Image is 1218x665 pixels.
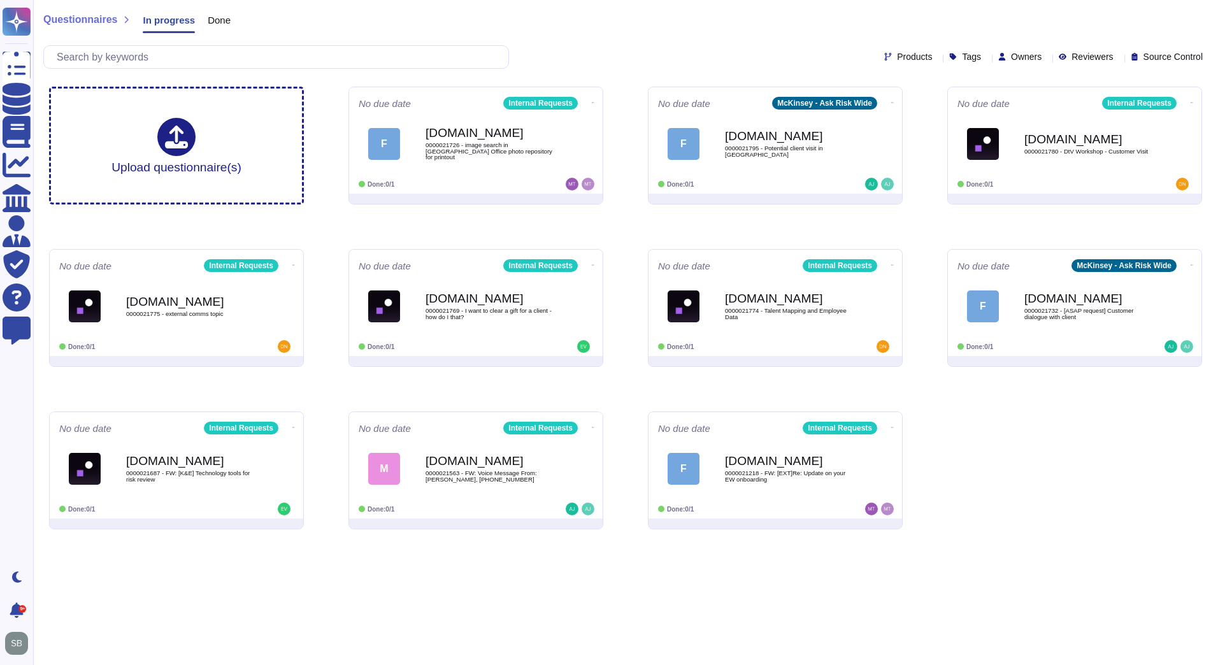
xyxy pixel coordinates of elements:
[503,422,578,434] div: Internal Requests
[966,343,993,350] span: Done: 0/1
[278,340,290,353] img: user
[426,308,553,320] span: 0000021769 - I want to clear a gift for a client - how do I that?
[368,290,400,322] img: Logo
[865,178,878,190] img: user
[725,145,852,157] span: 0000021795 - Potential client visit in [GEOGRAPHIC_DATA]
[368,343,394,350] span: Done: 0/1
[881,178,894,190] img: user
[208,15,231,25] span: Done
[503,97,578,110] div: Internal Requests
[204,422,278,434] div: Internal Requests
[18,605,26,613] div: 9+
[725,308,852,320] span: 0000021774 - Talent Mapping and Employee Data
[426,470,553,482] span: 0000021563 - FW: Voice Message From: [PERSON_NAME], [PHONE_NUMBER]
[962,52,981,61] span: Tags
[426,455,553,467] b: [DOMAIN_NAME]
[359,424,411,433] span: No due date
[43,15,117,25] span: Questionnaires
[69,453,101,485] img: Logo
[426,142,553,161] span: 0000021726 - image search in [GEOGRAPHIC_DATA] Office photo repository for printout
[368,181,394,188] span: Done: 0/1
[1024,148,1152,155] span: 0000021780 - DtV Workshop - Customer Visit
[368,506,394,513] span: Done: 0/1
[881,503,894,515] img: user
[368,453,400,485] div: M
[1143,52,1203,61] span: Source Control
[1102,97,1177,110] div: Internal Requests
[59,424,111,433] span: No due date
[69,290,101,322] img: Logo
[368,128,400,160] div: F
[50,46,508,68] input: Search by keywords
[1071,52,1113,61] span: Reviewers
[1011,52,1042,61] span: Owners
[566,503,578,515] img: user
[1024,133,1152,145] b: [DOMAIN_NAME]
[668,453,699,485] div: F
[667,506,694,513] span: Done: 0/1
[667,181,694,188] span: Done: 0/1
[582,178,594,190] img: user
[503,259,578,272] div: Internal Requests
[426,127,553,139] b: [DOMAIN_NAME]
[126,455,254,467] b: [DOMAIN_NAME]
[111,118,241,173] div: Upload questionnaire(s)
[725,292,852,304] b: [DOMAIN_NAME]
[725,470,852,482] span: 0000021218 - FW: [EXT]Re: Update on your EW onboarding
[658,261,710,271] span: No due date
[725,455,852,467] b: [DOMAIN_NAME]
[359,261,411,271] span: No due date
[126,311,254,317] span: 0000021775 - external comms topic
[877,340,889,353] img: user
[68,506,95,513] span: Done: 0/1
[897,52,932,61] span: Products
[582,503,594,515] img: user
[278,503,290,515] img: user
[68,343,95,350] span: Done: 0/1
[966,181,993,188] span: Done: 0/1
[667,343,694,350] span: Done: 0/1
[803,422,877,434] div: Internal Requests
[1164,340,1177,353] img: user
[1024,308,1152,320] span: 0000021732 - [ASAP request] Customer dialogue with client
[204,259,278,272] div: Internal Requests
[957,99,1010,108] span: No due date
[59,261,111,271] span: No due date
[566,178,578,190] img: user
[658,99,710,108] span: No due date
[967,128,999,160] img: Logo
[143,15,195,25] span: In progress
[772,97,877,110] div: McKinsey - Ask Risk Wide
[967,290,999,322] div: F
[1180,340,1193,353] img: user
[658,424,710,433] span: No due date
[126,470,254,482] span: 0000021687 - FW: [K&E] Technology tools for risk review
[3,629,37,657] button: user
[668,290,699,322] img: Logo
[359,99,411,108] span: No due date
[725,130,852,142] b: [DOMAIN_NAME]
[5,632,28,655] img: user
[577,340,590,353] img: user
[865,503,878,515] img: user
[126,296,254,308] b: [DOMAIN_NAME]
[957,261,1010,271] span: No due date
[668,128,699,160] div: F
[1024,292,1152,304] b: [DOMAIN_NAME]
[426,292,553,304] b: [DOMAIN_NAME]
[803,259,877,272] div: Internal Requests
[1071,259,1177,272] div: McKinsey - Ask Risk Wide
[1176,178,1189,190] img: user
